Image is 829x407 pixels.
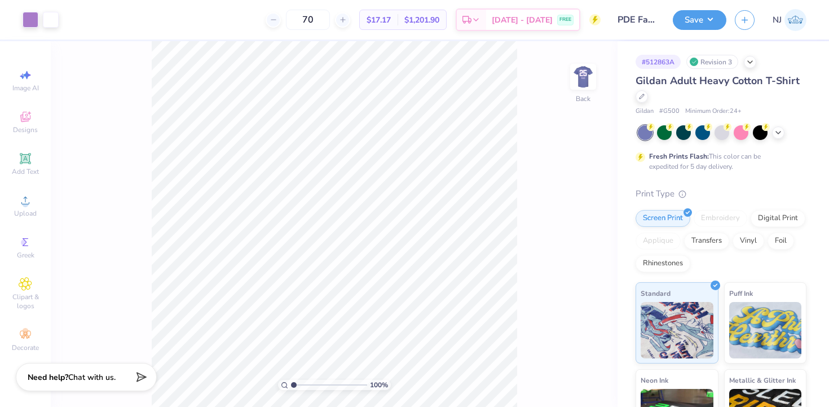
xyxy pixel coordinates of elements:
div: Embroidery [694,210,747,227]
button: Save [673,10,726,30]
img: Back [572,65,594,88]
div: Vinyl [733,233,764,250]
div: This color can be expedited for 5 day delivery. [649,151,788,172]
span: Decorate [12,343,39,352]
span: $1,201.90 [404,14,439,26]
div: # 512863A [636,55,681,69]
span: 100 % [370,380,388,390]
span: Puff Ink [729,287,753,299]
input: – – [286,10,330,30]
span: Standard [641,287,671,299]
div: Back [576,94,590,104]
span: Chat with us. [68,372,116,383]
div: Print Type [636,187,806,200]
div: Digital Print [751,210,805,227]
div: Applique [636,233,681,250]
span: Metallic & Glitter Ink [729,374,796,386]
strong: Fresh Prints Flash: [649,152,709,161]
div: Foil [768,233,794,250]
div: Screen Print [636,210,690,227]
span: Greek [17,251,34,260]
span: Add Text [12,167,39,176]
strong: Need help? [28,372,68,383]
a: NJ [773,9,806,31]
span: Clipart & logos [6,292,45,310]
span: NJ [773,14,782,27]
img: Puff Ink [729,302,802,358]
img: Standard [641,302,713,358]
div: Rhinestones [636,255,690,272]
span: [DATE] - [DATE] [492,14,553,26]
input: Untitled Design [609,8,664,31]
span: FREE [559,16,571,24]
span: Gildan Adult Heavy Cotton T-Shirt [636,74,800,87]
span: Gildan [636,107,654,116]
span: # G500 [659,107,680,116]
span: Designs [13,125,38,134]
span: Image AI [12,84,39,93]
div: Transfers [684,233,729,250]
span: Upload [14,209,37,218]
span: $17.17 [367,14,391,26]
img: Nick Johnson [784,9,806,31]
span: Minimum Order: 24 + [685,107,742,116]
div: Revision 3 [686,55,738,69]
span: Neon Ink [641,374,668,386]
